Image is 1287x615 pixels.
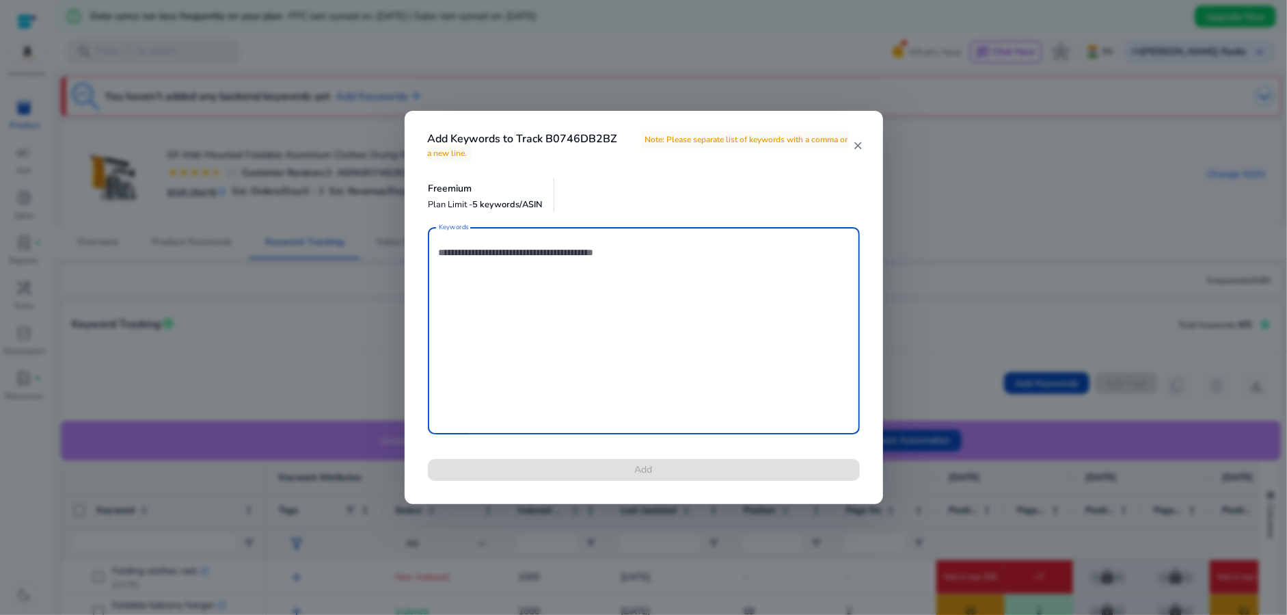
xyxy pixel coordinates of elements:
mat-icon: close [852,140,863,152]
span: 5 keywords/ASIN [473,198,543,211]
h4: Add Keywords to Track B0746DB2BZ [428,133,853,159]
p: Plan Limit - [429,198,543,211]
span: Note: Please separate list of keywords with a comma or a new line. [428,131,848,161]
mat-label: Keywords [439,222,469,232]
h5: Freemium [429,183,543,195]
